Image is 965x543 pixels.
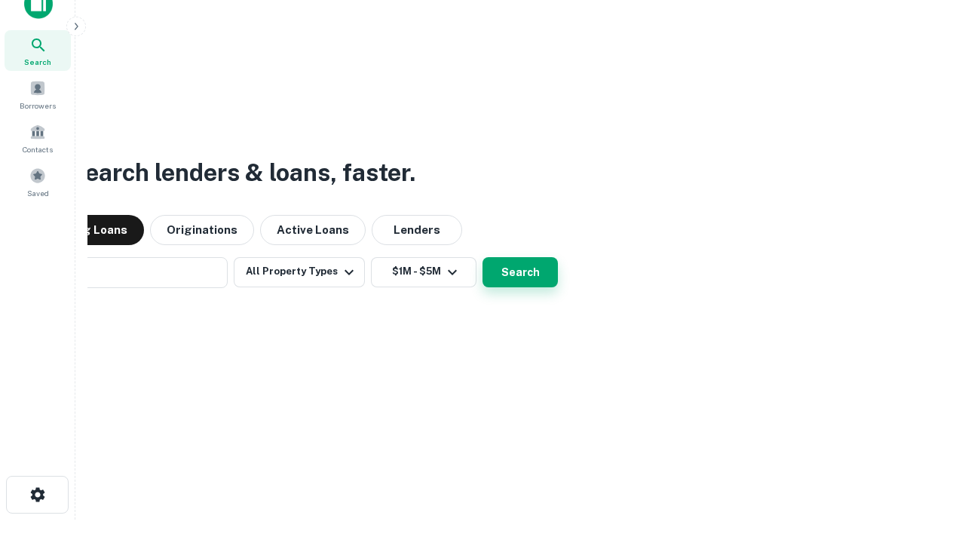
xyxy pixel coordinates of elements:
[371,257,476,287] button: $1M - $5M
[20,100,56,112] span: Borrowers
[5,161,71,202] a: Saved
[260,215,366,245] button: Active Loans
[150,215,254,245] button: Originations
[5,30,71,71] a: Search
[5,74,71,115] a: Borrowers
[5,118,71,158] a: Contacts
[69,155,415,191] h3: Search lenders & loans, faster.
[890,422,965,495] iframe: Chat Widget
[234,257,365,287] button: All Property Types
[27,187,49,199] span: Saved
[482,257,558,287] button: Search
[23,143,53,155] span: Contacts
[24,56,51,68] span: Search
[372,215,462,245] button: Lenders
